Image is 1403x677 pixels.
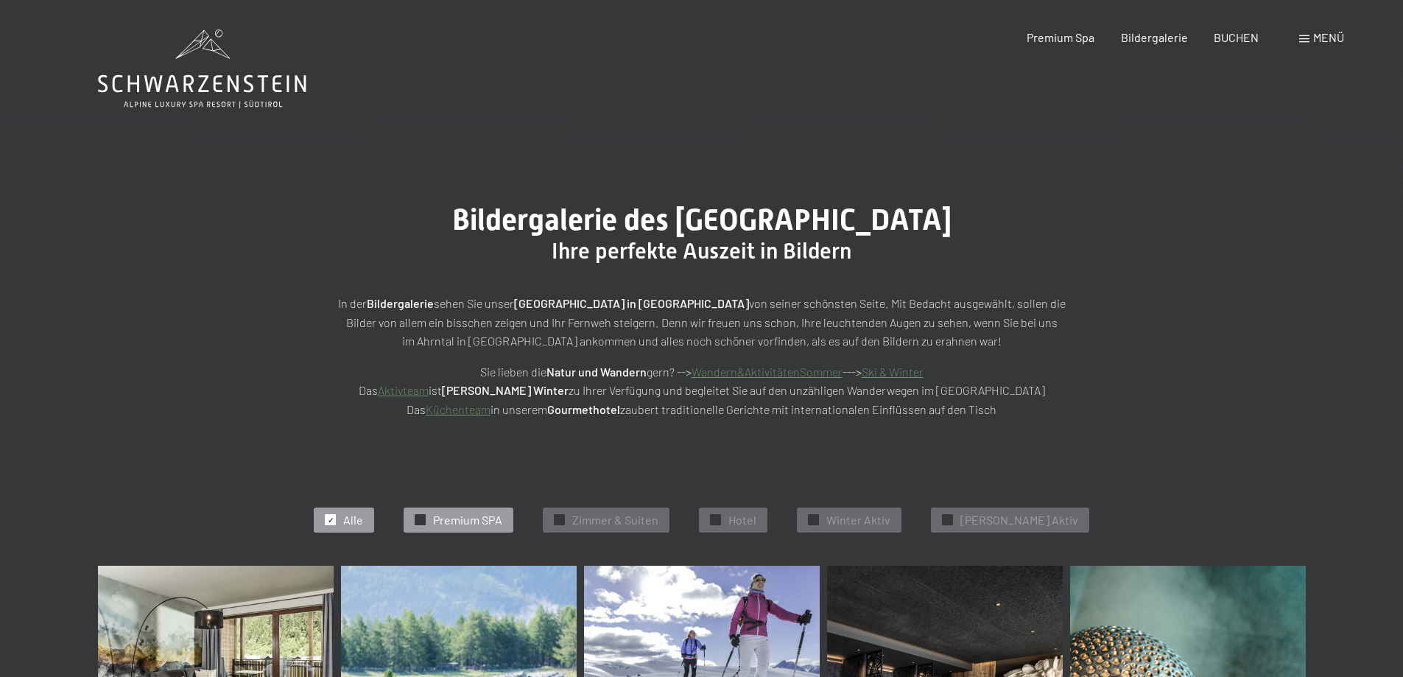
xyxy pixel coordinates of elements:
a: Aktivteam [378,383,429,397]
span: Zimmer & Suiten [572,512,658,528]
strong: Natur und Wandern [546,365,647,379]
a: Küchenteam [426,402,490,416]
span: Alle [343,512,363,528]
span: Hotel [728,512,756,528]
span: Ihre perfekte Auszeit in Bildern [552,238,851,264]
a: Wandern&AktivitätenSommer [692,365,843,379]
span: Menü [1313,30,1344,44]
span: Premium SPA [433,512,502,528]
span: ✓ [328,515,334,525]
strong: [PERSON_NAME] Winter [442,383,569,397]
a: BUCHEN [1214,30,1259,44]
a: Premium Spa [1027,30,1094,44]
span: [PERSON_NAME] Aktiv [960,512,1078,528]
span: ✓ [557,515,563,525]
span: ✓ [418,515,423,525]
strong: Gourmethotel [547,402,620,416]
strong: [GEOGRAPHIC_DATA] in [GEOGRAPHIC_DATA] [514,296,749,310]
span: Winter Aktiv [826,512,890,528]
p: In der sehen Sie unser von seiner schönsten Seite. Mit Bedacht ausgewählt, sollen die Bilder von ... [334,294,1070,351]
a: Ski & Winter [862,365,924,379]
p: Sie lieben die gern? --> ---> Das ist zu Ihrer Verfügung und begleitet Sie auf den unzähligen Wan... [334,362,1070,419]
span: ✓ [811,515,817,525]
strong: Bildergalerie [367,296,434,310]
span: Bildergalerie des [GEOGRAPHIC_DATA] [452,203,952,237]
a: Bildergalerie [1121,30,1188,44]
span: ✓ [713,515,719,525]
span: ✓ [945,515,951,525]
